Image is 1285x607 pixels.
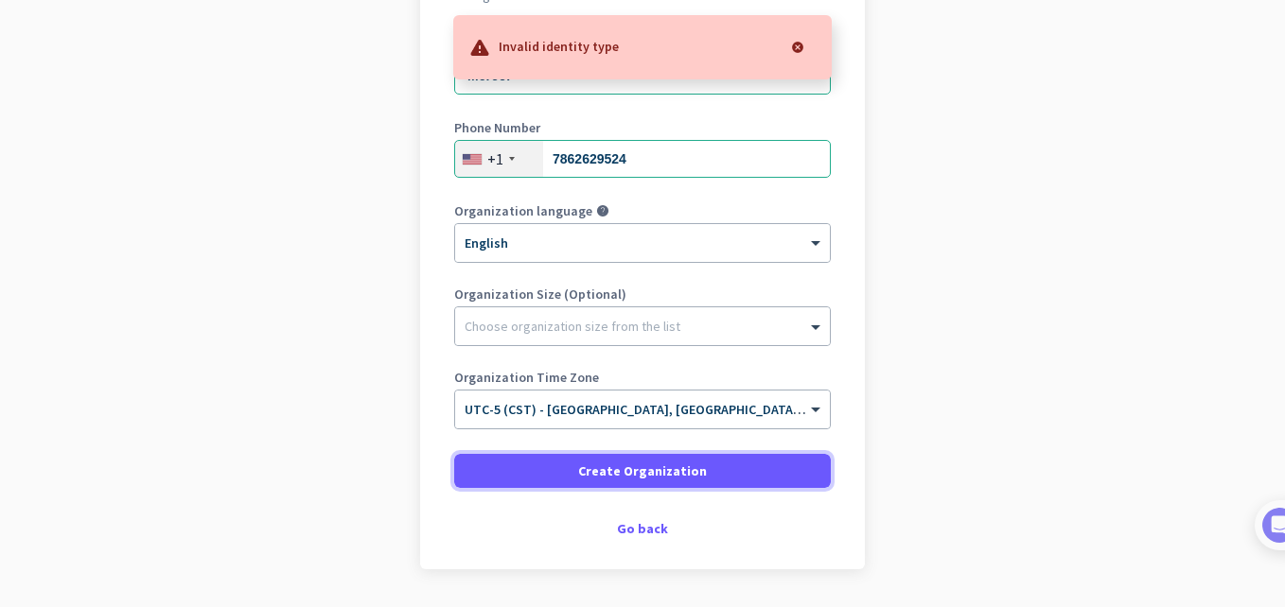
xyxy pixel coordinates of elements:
label: Organization Size (Optional) [454,287,831,301]
label: Organization language [454,204,592,217]
label: Organization Time Zone [454,371,831,384]
div: Go back [454,522,831,535]
input: 201-555-0123 [454,140,831,178]
label: Phone Number [454,121,831,134]
span: Create Organization [578,461,707,480]
p: Invalid identity type [499,36,619,55]
div: +1 [487,149,503,168]
button: Create Organization [454,454,831,488]
i: help [596,204,609,217]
